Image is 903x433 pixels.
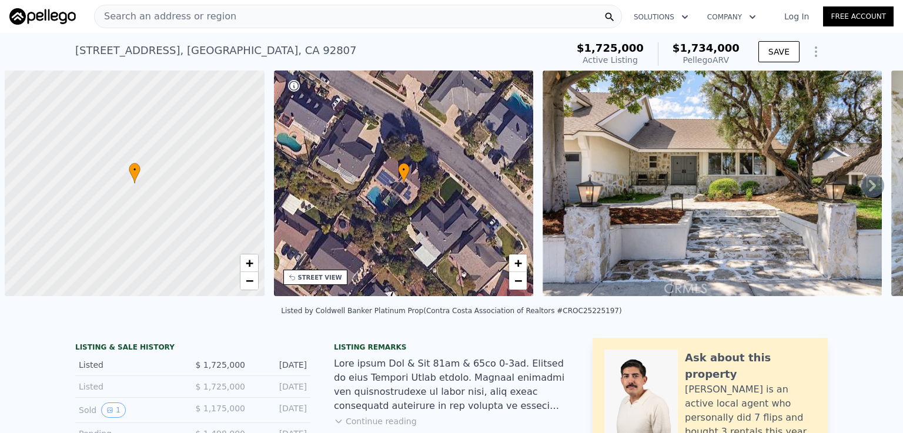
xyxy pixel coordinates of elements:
button: Continue reading [334,415,417,427]
div: Listed [79,381,183,392]
span: + [245,256,253,270]
a: Zoom in [509,254,527,272]
span: $1,734,000 [673,42,740,54]
div: Pellego ARV [673,54,740,66]
div: [STREET_ADDRESS] , [GEOGRAPHIC_DATA] , CA 92807 [75,42,357,59]
div: Ask about this property [685,350,816,382]
button: Company [698,6,765,28]
span: $ 1,175,000 [195,404,245,413]
span: $ 1,725,000 [195,382,245,391]
a: Free Account [823,6,894,26]
span: Active Listing [583,55,638,65]
span: − [514,273,522,288]
div: [DATE] [255,402,307,418]
span: + [514,256,522,270]
div: Listing remarks [334,343,569,352]
button: SAVE [758,41,800,62]
div: Lore ipsum Dol & Sit 81am & 65co 0-3ad. Elitsed do eius Tempori Utlab etdolo. Magnaal enimadmi ve... [334,357,569,413]
button: Show Options [804,40,828,63]
div: Sold [79,402,183,418]
div: • [398,163,410,183]
div: [DATE] [255,359,307,371]
button: Solutions [624,6,698,28]
div: STREET VIEW [298,273,342,282]
img: Sale: 169793033 Parcel: 63229136 [543,71,882,296]
span: $1,725,000 [577,42,644,54]
span: Search an address or region [95,9,236,24]
span: • [398,165,410,175]
span: − [245,273,253,288]
div: Listed [79,359,183,371]
a: Log In [770,11,823,22]
a: Zoom out [240,272,258,290]
div: Listed by Coldwell Banker Platinum Prop (Contra Costa Association of Realtors #CROC25225197) [281,307,621,315]
a: Zoom in [240,254,258,272]
a: Zoom out [509,272,527,290]
img: Pellego [9,8,76,25]
div: • [129,163,141,183]
button: View historical data [101,402,126,418]
div: [DATE] [255,381,307,392]
div: LISTING & SALE HISTORY [75,343,310,354]
span: $ 1,725,000 [195,360,245,370]
span: • [129,165,141,175]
